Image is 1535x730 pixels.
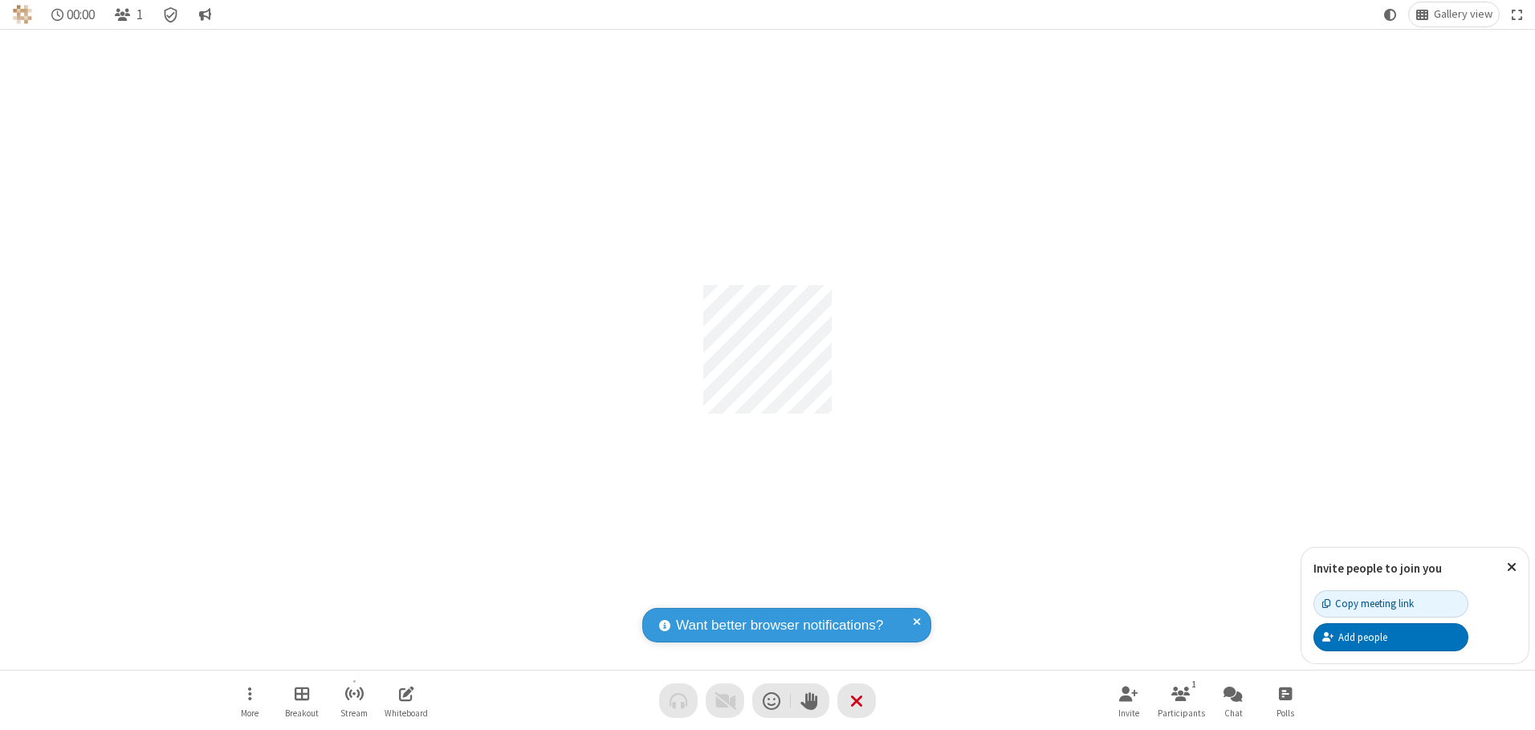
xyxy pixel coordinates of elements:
[837,683,876,718] button: End or leave meeting
[136,7,143,22] span: 1
[1505,2,1529,27] button: Fullscreen
[226,678,274,724] button: Open menu
[13,5,32,24] img: QA Selenium DO NOT DELETE OR CHANGE
[192,2,218,27] button: Conversation
[1378,2,1403,27] button: Using system theme
[156,2,186,27] div: Meeting details Encryption enabled
[1313,561,1442,576] label: Invite people to join you
[1409,2,1499,27] button: Change layout
[67,7,95,22] span: 00:00
[1187,677,1201,691] div: 1
[1261,678,1309,724] button: Open poll
[1157,678,1205,724] button: Open participant list
[791,683,829,718] button: Raise hand
[1434,8,1492,21] span: Gallery view
[1158,708,1205,718] span: Participants
[706,683,744,718] button: Video
[659,683,698,718] button: Audio problem - check your Internet connection or call by phone
[676,615,883,636] span: Want better browser notifications?
[1118,708,1139,718] span: Invite
[1313,590,1468,618] button: Copy meeting link
[752,683,791,718] button: Send a reaction
[330,678,378,724] button: Start streaming
[1313,623,1468,650] button: Add people
[1224,708,1243,718] span: Chat
[278,678,326,724] button: Manage Breakout Rooms
[45,2,102,27] div: Timer
[1322,596,1414,611] div: Copy meeting link
[340,708,368,718] span: Stream
[1209,678,1257,724] button: Open chat
[285,708,319,718] span: Breakout
[1276,708,1294,718] span: Polls
[385,708,428,718] span: Whiteboard
[1105,678,1153,724] button: Invite participants (Alt+I)
[241,708,259,718] span: More
[108,2,149,27] button: Open participant list
[382,678,430,724] button: Open shared whiteboard
[1495,548,1529,587] button: Close popover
